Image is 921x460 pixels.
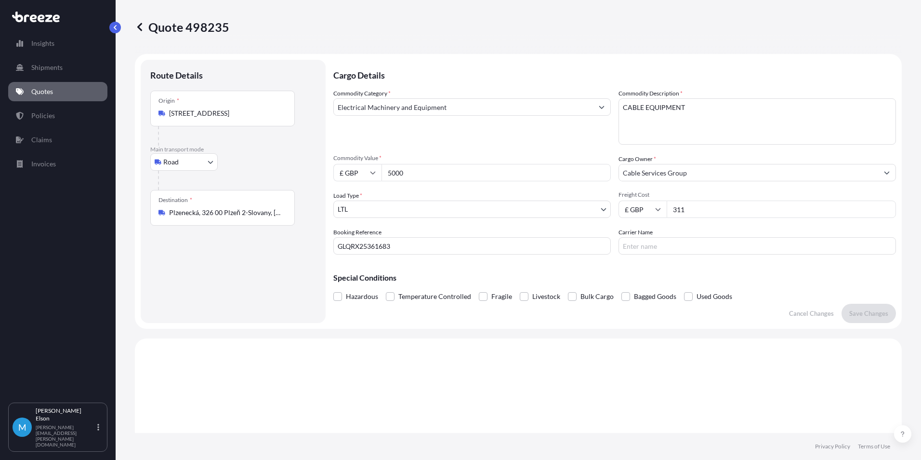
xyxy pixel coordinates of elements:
[619,164,878,181] input: Full name
[31,39,54,48] p: Insights
[31,63,63,72] p: Shipments
[150,146,316,153] p: Main transport mode
[781,304,842,323] button: Cancel Changes
[150,153,218,171] button: Select transport
[618,98,896,145] textarea: CABLE EQUIPMENT
[158,196,192,204] div: Destination
[634,289,676,304] span: Bagged Goods
[580,289,614,304] span: Bulk Cargo
[333,60,896,89] p: Cargo Details
[333,274,896,282] p: Special Conditions
[36,407,95,422] p: [PERSON_NAME] Elson
[333,228,382,237] label: Booking Reference
[842,304,896,323] button: Save Changes
[618,237,896,255] input: Enter name
[618,89,683,98] label: Commodity Description
[169,108,283,118] input: Origin
[135,19,229,35] p: Quote 498235
[334,98,593,116] input: Select a commodity type
[150,69,203,81] p: Route Details
[532,289,560,304] span: Livestock
[593,98,610,116] button: Show suggestions
[8,34,107,53] a: Insights
[878,164,895,181] button: Show suggestions
[398,289,471,304] span: Temperature Controlled
[8,130,107,149] a: Claims
[815,443,850,450] a: Privacy Policy
[333,191,362,201] span: Load Type
[36,424,95,447] p: [PERSON_NAME][EMAIL_ADDRESS][PERSON_NAME][DOMAIN_NAME]
[31,159,56,169] p: Invoices
[8,106,107,125] a: Policies
[158,97,179,105] div: Origin
[491,289,512,304] span: Fragile
[333,201,611,218] button: LTL
[618,228,653,237] label: Carrier Name
[333,89,391,98] label: Commodity Category
[849,309,888,318] p: Save Changes
[31,135,52,145] p: Claims
[338,204,348,214] span: LTL
[697,289,732,304] span: Used Goods
[618,154,656,164] label: Cargo Owner
[31,87,53,96] p: Quotes
[789,309,834,318] p: Cancel Changes
[8,82,107,101] a: Quotes
[333,237,611,255] input: Your internal reference
[346,289,378,304] span: Hazardous
[8,154,107,174] a: Invoices
[333,154,611,162] span: Commodity Value
[667,201,896,218] input: Enter amount
[18,422,26,432] span: M
[169,208,283,217] input: Destination
[163,157,179,167] span: Road
[618,191,896,199] span: Freight Cost
[382,164,611,181] input: Type amount
[31,111,55,121] p: Policies
[8,58,107,77] a: Shipments
[858,443,890,450] a: Terms of Use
